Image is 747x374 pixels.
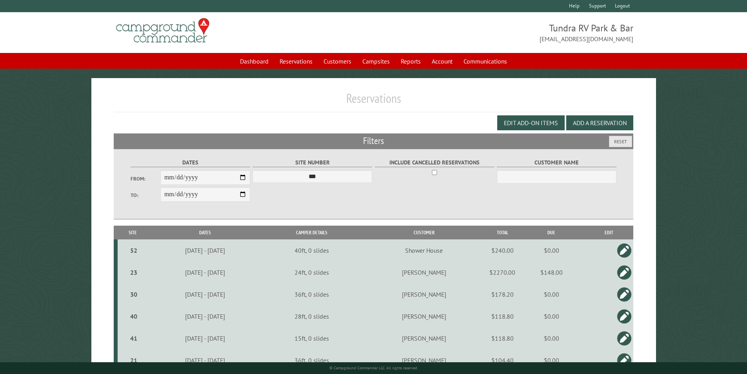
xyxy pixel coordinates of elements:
[497,158,616,167] label: Customer Name
[361,226,487,239] th: Customer
[487,349,518,371] td: $104.40
[121,290,147,298] div: 30
[121,334,147,342] div: 41
[358,54,394,69] a: Campsites
[487,327,518,349] td: $118.80
[487,283,518,305] td: $178.20
[262,305,361,327] td: 28ft, 0 slides
[375,158,494,167] label: Include Cancelled Reservations
[487,305,518,327] td: $118.80
[585,226,633,239] th: Edit
[487,261,518,283] td: $2270.00
[131,158,250,167] label: Dates
[149,246,261,254] div: [DATE] - [DATE]
[319,54,356,69] a: Customers
[253,158,372,167] label: Site Number
[131,192,160,199] label: To:
[262,327,361,349] td: 15ft, 0 slides
[149,334,261,342] div: [DATE] - [DATE]
[275,54,317,69] a: Reservations
[361,305,487,327] td: [PERSON_NAME]
[114,133,634,148] h2: Filters
[149,356,261,364] div: [DATE] - [DATE]
[497,115,565,130] button: Edit Add-on Items
[518,261,585,283] td: $148.00
[262,226,361,239] th: Camper Details
[518,226,585,239] th: Due
[148,226,262,239] th: Dates
[149,268,261,276] div: [DATE] - [DATE]
[131,175,160,182] label: From:
[361,327,487,349] td: [PERSON_NAME]
[149,290,261,298] div: [DATE] - [DATE]
[459,54,512,69] a: Communications
[361,261,487,283] td: [PERSON_NAME]
[427,54,457,69] a: Account
[518,305,585,327] td: $0.00
[114,15,212,46] img: Campground Commander
[262,349,361,371] td: 36ft, 0 slides
[121,246,147,254] div: 52
[487,226,518,239] th: Total
[361,349,487,371] td: [PERSON_NAME]
[121,268,147,276] div: 23
[518,349,585,371] td: $0.00
[374,22,634,44] span: Tundra RV Park & Bar [EMAIL_ADDRESS][DOMAIN_NAME]
[235,54,273,69] a: Dashboard
[121,312,147,320] div: 40
[121,356,147,364] div: 21
[518,283,585,305] td: $0.00
[518,239,585,261] td: $0.00
[262,239,361,261] td: 40ft, 0 slides
[609,136,632,147] button: Reset
[396,54,425,69] a: Reports
[518,327,585,349] td: $0.00
[361,283,487,305] td: [PERSON_NAME]
[329,365,418,370] small: © Campground Commander LLC. All rights reserved.
[566,115,633,130] button: Add a Reservation
[114,91,634,112] h1: Reservations
[361,239,487,261] td: Shower House
[262,283,361,305] td: 36ft, 0 slides
[118,226,148,239] th: Site
[262,261,361,283] td: 24ft, 0 slides
[149,312,261,320] div: [DATE] - [DATE]
[487,239,518,261] td: $240.00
